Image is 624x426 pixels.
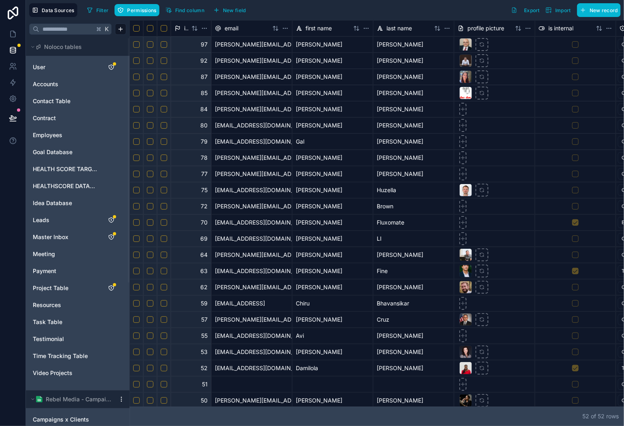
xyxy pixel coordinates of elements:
[454,20,535,36] div: profile picture
[171,231,211,247] div: 69
[133,333,140,339] button: Select row
[292,69,373,85] div: [PERSON_NAME]
[129,20,143,36] div: Select all
[33,250,55,258] span: Meeting
[211,360,292,376] div: [EMAIL_ADDRESS][DOMAIN_NAME]
[104,26,110,32] span: K
[33,63,98,71] a: User
[133,397,140,404] button: Select row
[373,344,454,360] div: [PERSON_NAME]
[29,299,126,312] div: Resources
[161,268,167,274] button: Select row
[29,95,126,108] div: Contact Table
[171,328,211,344] div: 55
[161,203,167,210] button: Select row
[33,165,98,173] span: HEALTH SCORE TARGET
[171,376,211,392] div: 51
[29,333,126,345] div: Testimonial
[147,268,153,274] button: Select row
[171,150,211,166] div: 78
[36,396,42,403] img: Google Sheets logo
[161,397,167,404] button: Select row
[33,301,61,309] span: Resources
[161,365,167,371] button: Select row
[33,199,72,207] span: Idea Database
[292,279,373,295] div: [PERSON_NAME]
[598,413,605,420] span: 52
[133,155,140,161] button: Select row
[33,250,98,258] a: Meeting
[147,171,153,177] button: Select row
[115,4,159,16] button: Permissions
[171,166,211,182] div: 77
[147,74,153,80] button: Select row
[147,284,153,290] button: Select row
[373,295,454,312] div: Bhavansikar
[548,24,573,32] span: is internal
[373,392,454,409] div: [PERSON_NAME]
[163,4,207,16] button: Find column
[29,129,126,142] div: Employees
[33,131,98,139] a: Employees
[373,182,454,198] div: Huzella
[33,114,98,122] a: Contract
[171,85,211,101] div: 85
[84,4,112,16] button: Filter
[161,90,167,96] button: Select row
[133,219,140,226] button: Select row
[467,24,504,32] span: profile picture
[147,57,153,64] button: Select row
[147,381,153,388] button: Select row
[161,155,167,161] button: Select row
[211,392,292,409] div: [PERSON_NAME][EMAIL_ADDRESS][DOMAIN_NAME]
[46,395,111,403] span: Rebel Media - Campaign Analytics
[33,352,88,360] span: Time Tracking Table
[133,349,140,355] button: Select row
[171,295,211,312] div: 59
[373,279,454,295] div: [PERSON_NAME]
[33,352,98,360] a: Time Tracking Table
[211,53,292,69] div: [PERSON_NAME][EMAIL_ADDRESS][PERSON_NAME][DOMAIN_NAME]
[211,134,292,150] div: [EMAIL_ADDRESS][DOMAIN_NAME]
[591,413,596,420] span: of
[33,233,98,241] a: Master Inbox
[175,7,204,13] span: Find column
[373,328,454,344] div: [PERSON_NAME]
[171,279,211,295] div: 62
[133,203,140,210] button: Select row
[133,90,140,96] button: Select row
[171,344,211,360] div: 53
[211,198,292,214] div: [PERSON_NAME][EMAIL_ADDRESS][DOMAIN_NAME]
[29,78,126,91] div: Accounts
[133,106,140,112] button: Select row
[157,20,171,36] div: Select all
[33,63,45,71] span: User
[171,134,211,150] div: 79
[210,4,249,16] button: New field
[171,360,211,376] div: 52
[171,182,211,198] div: 75
[33,216,98,224] a: Leads
[211,36,292,53] div: [PERSON_NAME][EMAIL_ADDRESS][DOMAIN_NAME]
[161,316,167,323] button: Select row
[171,198,211,214] div: 72
[29,248,126,261] div: Meeting
[211,328,292,344] div: [EMAIL_ADDRESS][DOMAIN_NAME]
[33,97,98,105] a: Contact Table
[373,117,454,134] div: [PERSON_NAME]
[171,312,211,328] div: 57
[29,197,126,210] div: Idea Database
[42,7,74,13] span: Data Sources
[161,74,167,80] button: Select row
[292,312,373,328] div: [PERSON_NAME]
[373,198,454,214] div: Brown
[29,413,126,426] div: Campaigns x Clients
[171,20,211,36] div: id
[147,252,153,258] button: Select row
[292,117,373,134] div: [PERSON_NAME]
[29,214,126,227] div: Leads
[184,24,188,32] span: id
[147,365,153,371] button: Select row
[161,25,167,32] button: Select all
[29,394,115,405] button: Google Sheets logoRebel Media - Campaign Analytics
